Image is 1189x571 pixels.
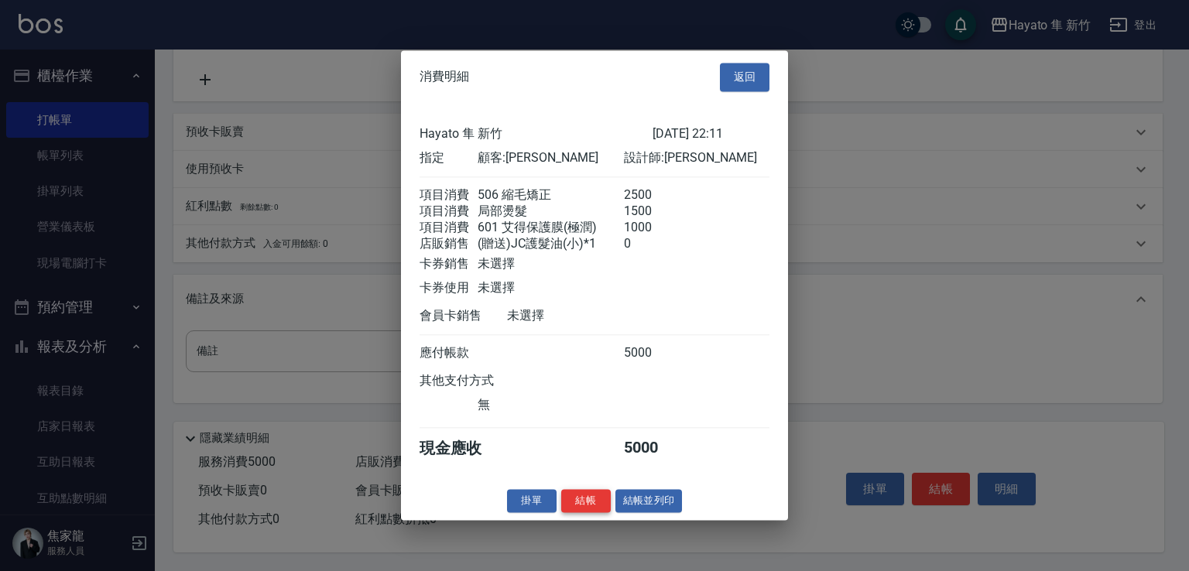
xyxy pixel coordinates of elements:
div: 現金應收 [420,438,507,459]
button: 返回 [720,63,769,91]
div: 0 [624,236,682,252]
div: 項目消費 [420,203,478,220]
span: 消費明細 [420,70,469,85]
button: 結帳並列印 [615,489,683,513]
div: 設計師: [PERSON_NAME] [624,150,769,166]
div: 項目消費 [420,220,478,236]
div: 項目消費 [420,187,478,203]
div: 5000 [624,438,682,459]
div: 指定 [420,150,478,166]
div: [DATE] 22:11 [653,126,769,142]
div: 卡券銷售 [420,256,478,272]
div: Hayato 隼 新竹 [420,126,653,142]
div: 未選擇 [478,256,623,272]
button: 掛單 [507,489,557,513]
div: 顧客: [PERSON_NAME] [478,150,623,166]
div: 局部燙髮 [478,203,623,220]
div: 2500 [624,187,682,203]
div: 應付帳款 [420,345,478,361]
div: 未選擇 [507,308,653,324]
div: 無 [478,397,623,413]
div: 5000 [624,345,682,361]
div: (贈送)JC護髮油(小)*1 [478,236,623,252]
div: 店販銷售 [420,236,478,252]
div: 會員卡銷售 [420,308,507,324]
div: 卡券使用 [420,280,478,296]
div: 1000 [624,220,682,236]
div: 506 縮毛矯正 [478,187,623,203]
div: 1500 [624,203,682,220]
div: 601 艾得保護膜(極潤) [478,220,623,236]
div: 未選擇 [478,280,623,296]
div: 其他支付方式 [420,373,536,389]
button: 結帳 [561,489,611,513]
